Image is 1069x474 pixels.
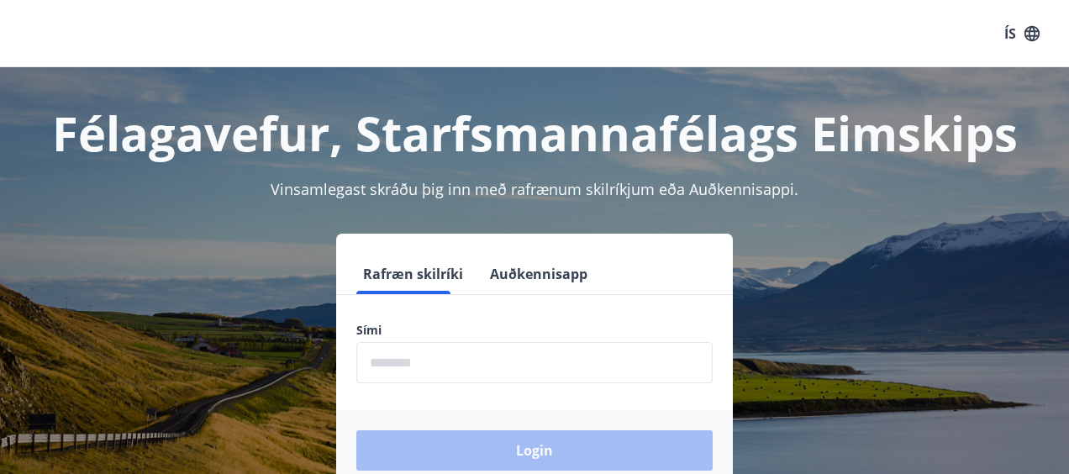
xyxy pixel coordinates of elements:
[356,322,713,339] label: Sími
[20,101,1049,165] h1: Félagavefur, Starfsmannafélags Eimskips
[271,179,798,199] span: Vinsamlegast skráðu þig inn með rafrænum skilríkjum eða Auðkennisappi.
[356,254,470,294] button: Rafræn skilríki
[483,254,594,294] button: Auðkennisapp
[995,18,1049,49] button: ÍS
